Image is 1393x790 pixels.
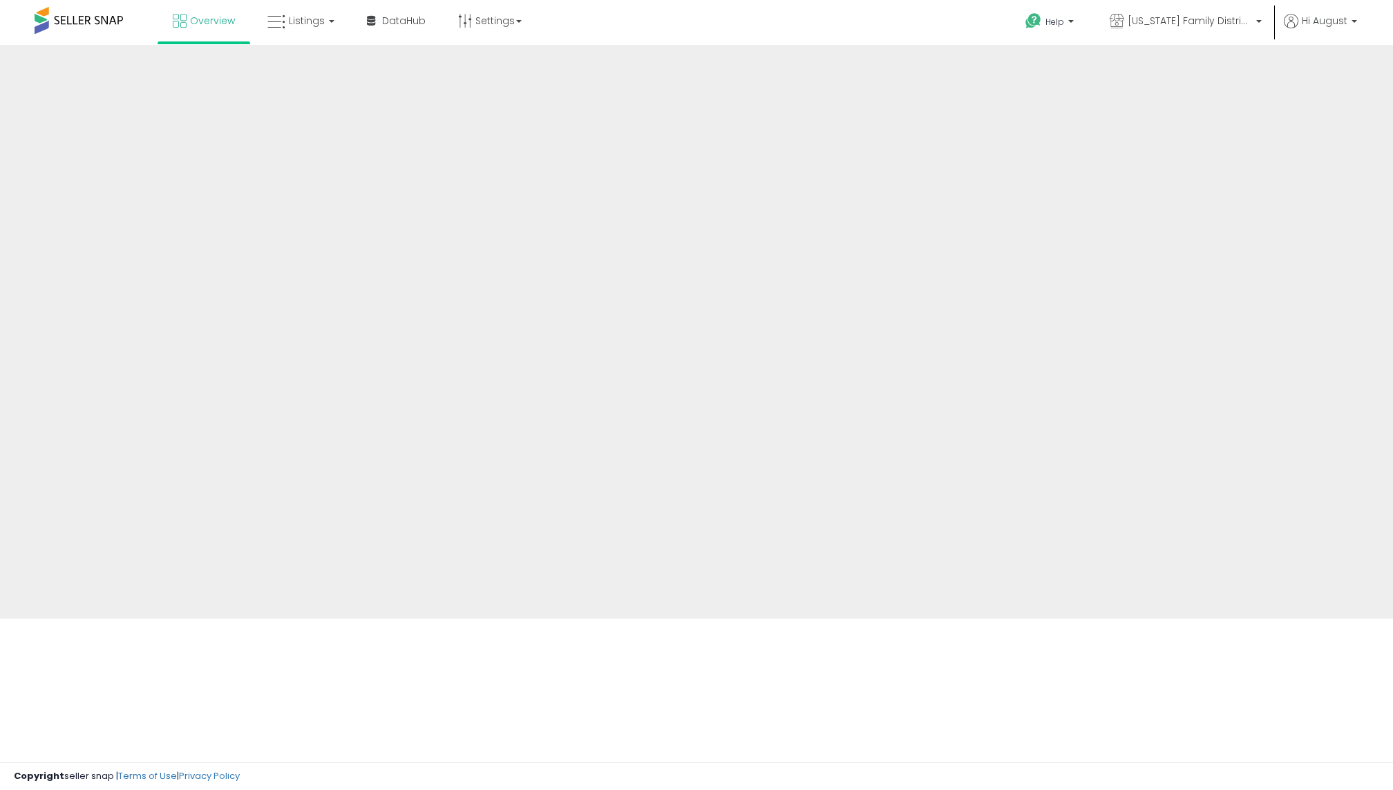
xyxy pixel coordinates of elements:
[190,14,235,28] span: Overview
[1045,16,1064,28] span: Help
[289,14,325,28] span: Listings
[1302,14,1347,28] span: Hi August
[382,14,426,28] span: DataHub
[1025,12,1042,30] i: Get Help
[1284,14,1357,45] a: Hi August
[1128,14,1252,28] span: [US_STATE] Family Distribution
[1014,2,1088,45] a: Help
